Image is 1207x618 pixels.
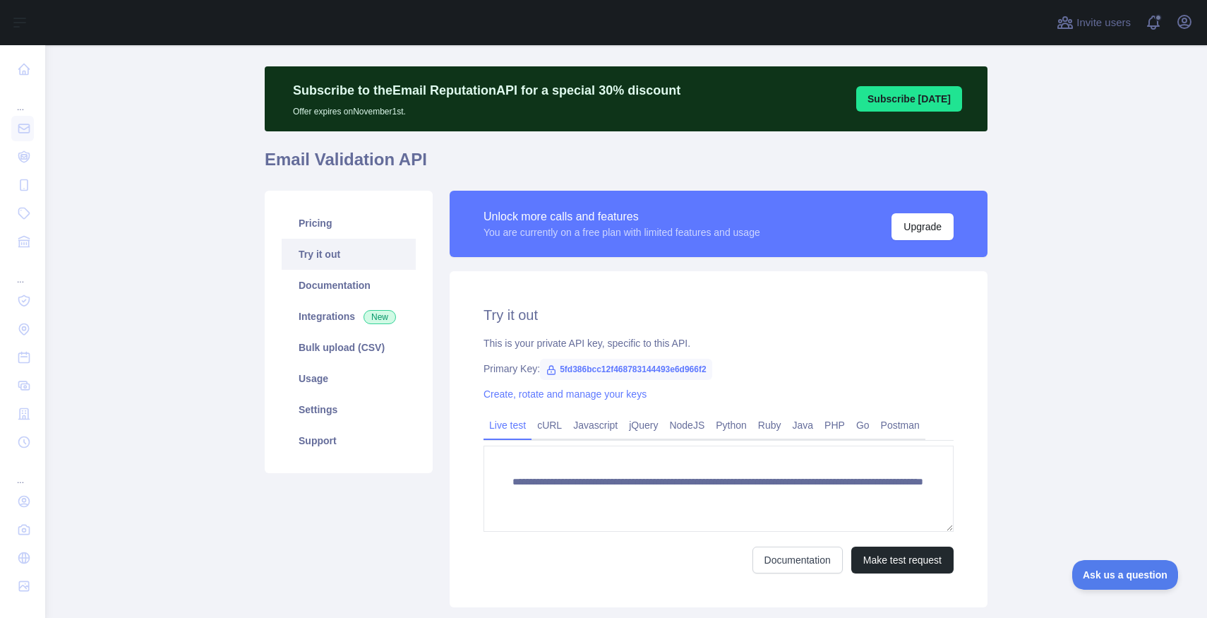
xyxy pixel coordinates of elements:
a: Support [282,425,416,456]
div: ... [11,257,34,285]
span: 5fd386bcc12f468783144493e6d966f2 [540,359,712,380]
a: Settings [282,394,416,425]
a: Pricing [282,208,416,239]
a: cURL [532,414,568,436]
button: Invite users [1054,11,1134,34]
a: Try it out [282,239,416,270]
span: Invite users [1076,15,1131,31]
button: Upgrade [891,213,954,240]
a: Live test [484,414,532,436]
div: Unlock more calls and features [484,208,760,225]
h2: Try it out [484,305,954,325]
div: This is your private API key, specific to this API. [484,336,954,350]
div: ... [11,85,34,113]
a: Go [851,414,875,436]
button: Subscribe [DATE] [856,86,962,112]
span: New [364,310,396,324]
p: Subscribe to the Email Reputation API for a special 30 % discount [293,81,680,100]
p: Offer expires on November 1st. [293,100,680,117]
a: NodeJS [663,414,710,436]
h1: Email Validation API [265,148,987,182]
a: Ruby [752,414,787,436]
a: Create, rotate and manage your keys [484,388,647,400]
a: Python [710,414,752,436]
a: Bulk upload (CSV) [282,332,416,363]
button: Make test request [851,547,954,574]
a: Postman [875,414,925,436]
a: Usage [282,363,416,394]
a: Integrations New [282,301,416,332]
div: Primary Key: [484,362,954,376]
div: ... [11,458,34,486]
a: Documentation [752,547,843,574]
div: You are currently on a free plan with limited features and usage [484,225,760,239]
a: PHP [819,414,851,436]
iframe: Toggle Customer Support [1072,560,1179,590]
a: Documentation [282,270,416,301]
a: Java [787,414,819,436]
a: jQuery [623,414,663,436]
a: Javascript [568,414,623,436]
